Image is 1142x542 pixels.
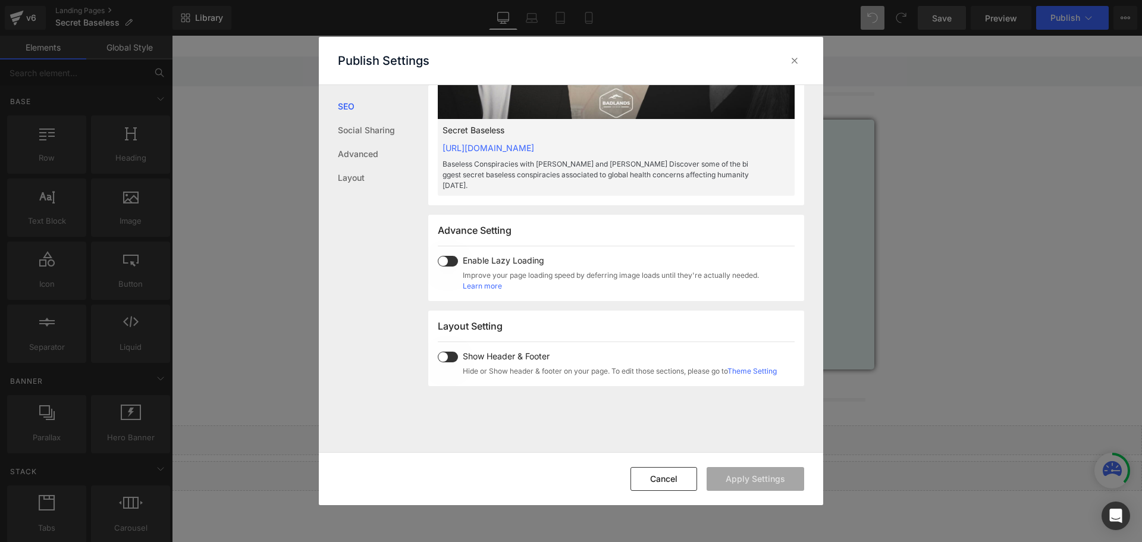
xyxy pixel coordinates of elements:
[277,84,694,334] iframe: Baseless Conspiracies Ep. 144 NATO Narratives Media Meltdowns & a Brightcore Boost with Kim Bright
[338,118,428,142] a: Social Sharing
[707,467,804,491] button: Apply Settings
[630,467,697,491] button: Cancel
[463,352,777,361] span: Show Header & Footer
[438,224,512,236] span: Advance Setting
[338,95,428,118] a: SEO
[443,143,534,153] a: [URL][DOMAIN_NAME]
[443,124,752,137] p: Secret Baseless
[338,166,428,190] a: Layout
[463,256,759,265] span: Enable Lazy Loading
[443,159,752,191] p: Baseless Conspiracies with [PERSON_NAME] and [PERSON_NAME] Discover some of the biggest secret ba...
[1102,502,1130,530] div: Open Intercom Messenger
[727,366,777,375] a: Theme Setting
[463,281,502,292] a: Learn more
[463,366,777,377] span: Hide or Show header & footer on your page. To edit those sections, please go to
[438,320,503,332] span: Layout Setting
[338,142,428,166] a: Advanced
[463,270,759,281] span: Improve your page loading speed by deferring image loads until they're actually needed.
[338,54,429,68] p: Publish Settings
